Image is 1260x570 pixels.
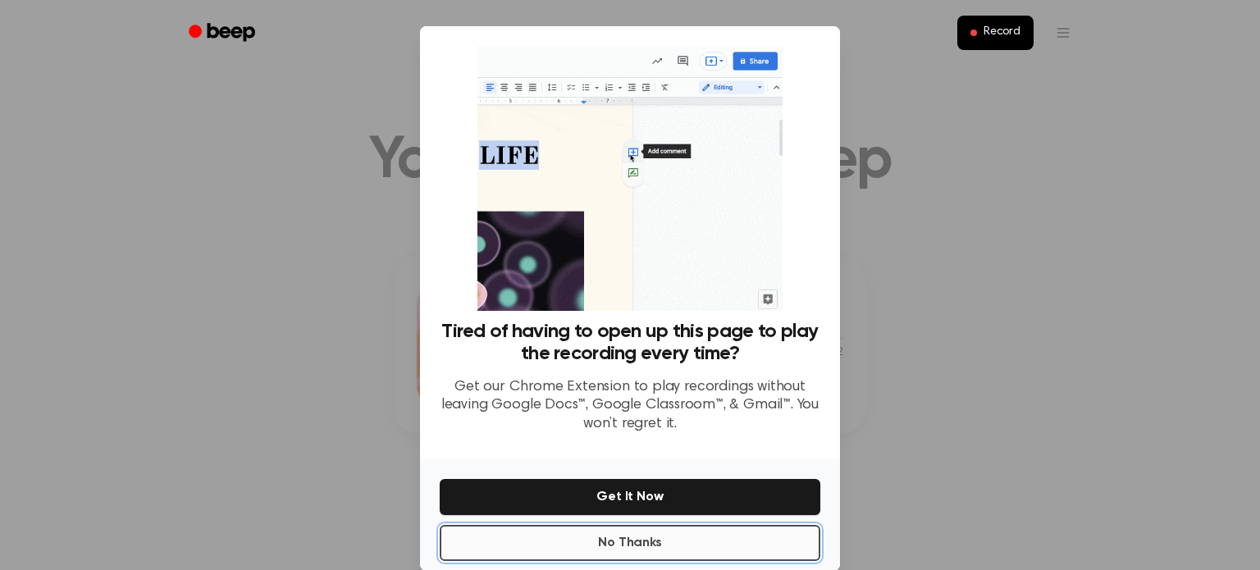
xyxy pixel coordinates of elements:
button: Get It Now [440,479,820,515]
h3: Tired of having to open up this page to play the recording every time? [440,321,820,365]
button: Open menu [1043,13,1083,52]
img: Beep extension in action [477,46,782,311]
button: Record [957,16,1034,50]
button: No Thanks [440,525,820,561]
p: Get our Chrome Extension to play recordings without leaving Google Docs™, Google Classroom™, & Gm... [440,378,820,434]
a: Beep [177,17,270,49]
span: Record [984,25,1020,40]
